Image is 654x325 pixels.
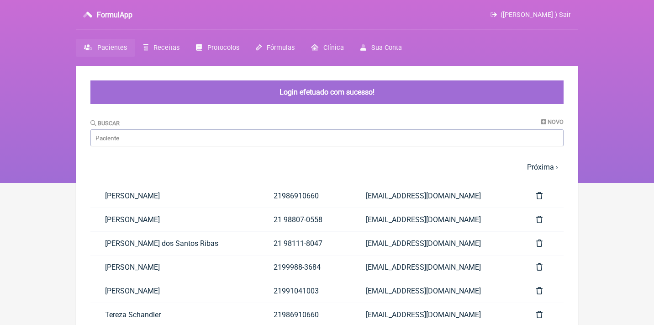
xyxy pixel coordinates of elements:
span: Protocolos [207,44,239,52]
a: Clínica [303,39,352,57]
a: [EMAIL_ADDRESS][DOMAIN_NAME] [351,208,522,231]
a: Próxima › [527,163,558,171]
a: [PERSON_NAME] [90,256,259,279]
a: [PERSON_NAME] [90,279,259,303]
label: Buscar [90,120,120,127]
a: 21 98111-8047 [259,232,351,255]
span: Clínica [323,44,344,52]
a: [EMAIL_ADDRESS][DOMAIN_NAME] [351,232,522,255]
span: Receitas [153,44,179,52]
a: Pacientes [76,39,135,57]
a: 21 98807-0558 [259,208,351,231]
span: Sua Conta [371,44,402,52]
span: Fórmulas [267,44,295,52]
a: 21991041003 [259,279,351,303]
a: [PERSON_NAME] dos Santos Ribas [90,232,259,255]
a: [PERSON_NAME] [90,208,259,231]
a: ([PERSON_NAME] ) Sair [490,11,571,19]
a: [EMAIL_ADDRESS][DOMAIN_NAME] [351,184,522,208]
span: Novo [548,118,564,125]
a: Receitas [135,39,188,57]
a: 2199988-3684 [259,256,351,279]
span: Pacientes [97,44,127,52]
a: Protocolos [188,39,247,57]
span: ([PERSON_NAME] ) Sair [501,11,571,19]
nav: pager [90,157,564,177]
a: [PERSON_NAME] [90,184,259,208]
a: [EMAIL_ADDRESS][DOMAIN_NAME] [351,256,522,279]
a: Fórmulas [248,39,303,57]
a: Sua Conta [352,39,410,57]
a: 21986910660 [259,184,351,208]
h3: FormulApp [97,11,132,19]
a: Novo [541,118,564,125]
div: Login efetuado com sucesso! [90,80,564,104]
input: Paciente [90,129,564,146]
a: [EMAIL_ADDRESS][DOMAIN_NAME] [351,279,522,303]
